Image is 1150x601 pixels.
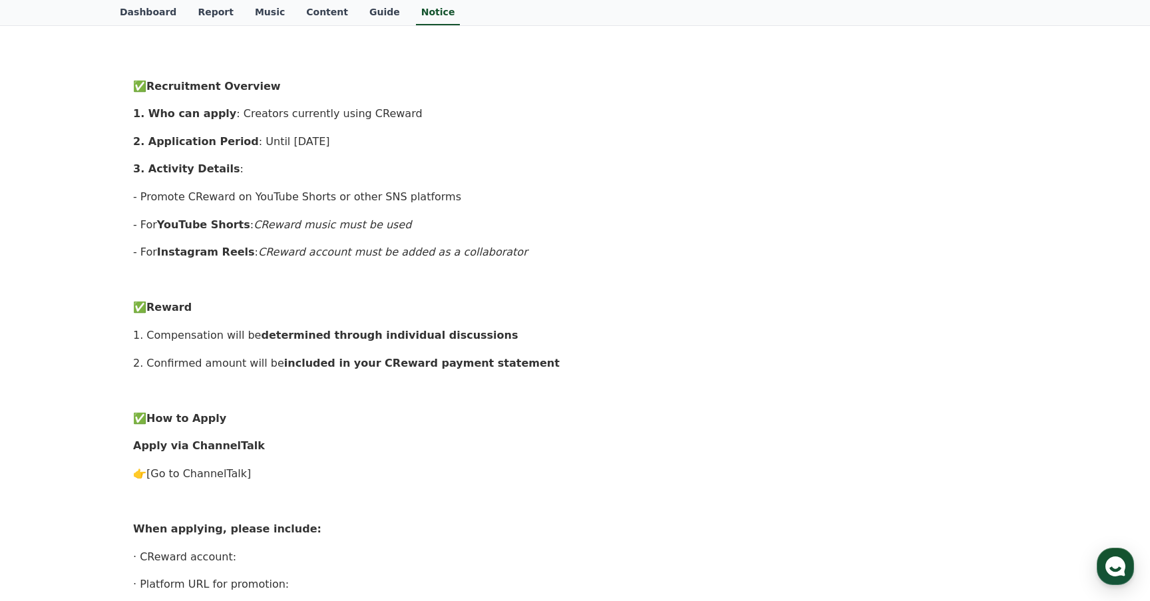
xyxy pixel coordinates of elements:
span: Home [34,442,57,453]
p: 👉 [133,465,1017,483]
p: ✅ [133,78,1017,95]
p: : [133,160,1017,178]
strong: How to Apply [146,412,226,425]
em: CReward account must be added as a collaborator [258,246,528,258]
p: · Platform URL for promotion: [133,576,1017,593]
p: ✅ [133,410,1017,427]
p: - For : [133,216,1017,234]
a: Settings [172,422,256,455]
a: Messages [88,422,172,455]
strong: Instagram Reels [157,246,255,258]
p: · CReward account: [133,548,1017,566]
p: - Promote CReward on YouTube Shorts or other SNS platforms [133,188,1017,206]
p: 2. Confirmed amount will be [133,355,1017,372]
em: CReward music must be used [254,218,411,231]
strong: Apply via ChannelTalk [133,439,265,452]
strong: YouTube Shorts [157,218,250,231]
p: - For : [133,244,1017,261]
strong: 2. Application Period [133,135,259,148]
p: 1. Compensation will be [133,327,1017,344]
p: ✅ [133,299,1017,316]
strong: Reward [146,301,192,313]
p: : Until [DATE] [133,133,1017,150]
p: : Creators currently using CReward [133,105,1017,122]
strong: determined through individual discussions [261,329,518,341]
strong: When applying, please include: [133,522,321,535]
a: [Go to ChannelTalk] [146,467,251,480]
strong: included in your CReward payment statement [284,357,560,369]
strong: 1. Who can apply [133,107,236,120]
span: Messages [110,443,150,453]
strong: Recruitment Overview [146,80,281,93]
span: Settings [197,442,230,453]
a: Home [4,422,88,455]
strong: 3. Activity Details [133,162,240,175]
